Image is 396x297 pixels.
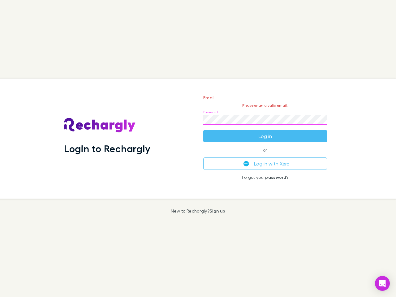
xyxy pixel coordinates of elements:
[203,103,327,108] p: Please enter a valid email.
[171,209,226,213] p: New to Rechargly?
[203,175,327,180] p: Forgot your ?
[375,276,390,291] div: Open Intercom Messenger
[203,110,218,114] label: Password
[209,208,225,213] a: Sign up
[243,161,249,166] img: Xero's logo
[265,174,286,180] a: password
[64,143,150,154] h1: Login to Rechargly
[203,157,327,170] button: Log in with Xero
[203,130,327,142] button: Log in
[64,118,136,133] img: Rechargly's Logo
